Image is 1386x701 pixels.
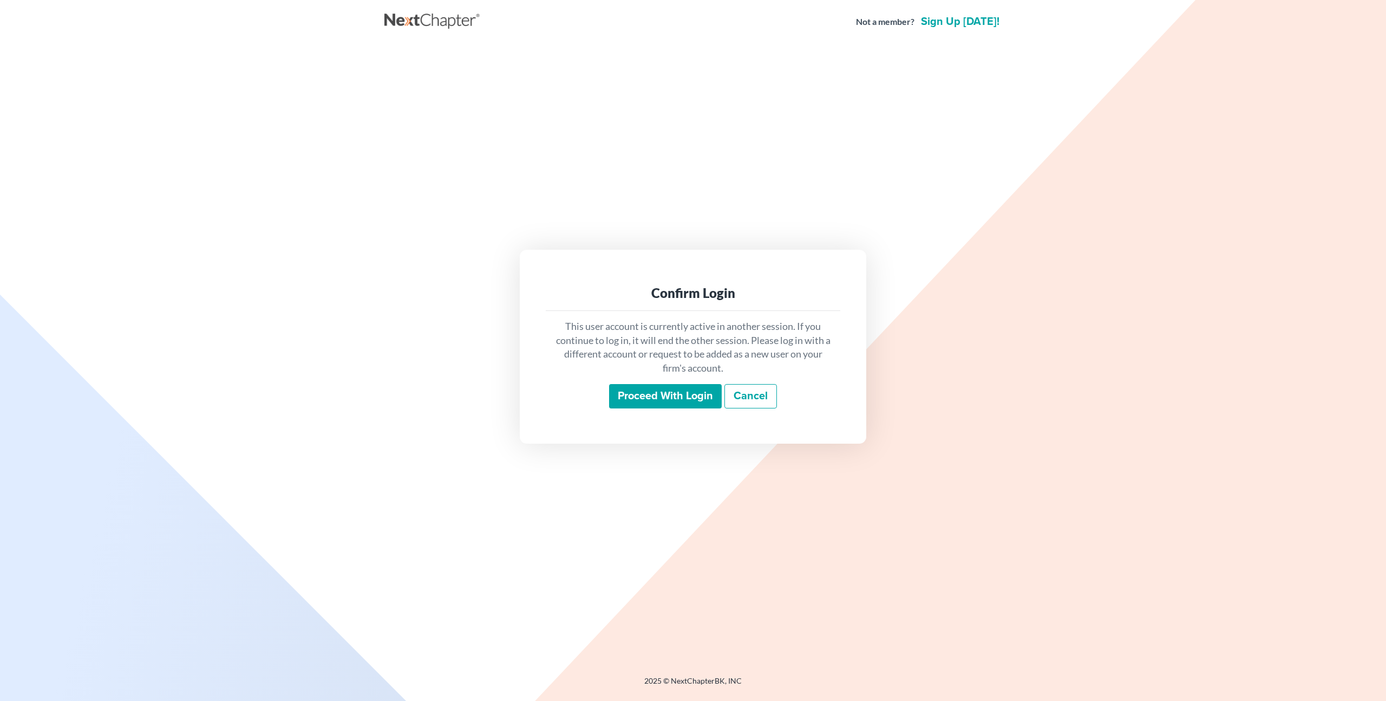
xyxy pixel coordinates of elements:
[384,676,1002,695] div: 2025 © NextChapterBK, INC
[919,16,1002,27] a: Sign up [DATE]!
[609,384,722,409] input: Proceed with login
[724,384,777,409] a: Cancel
[856,16,914,28] strong: Not a member?
[554,284,832,302] div: Confirm Login
[554,320,832,375] p: This user account is currently active in another session. If you continue to log in, it will end ...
